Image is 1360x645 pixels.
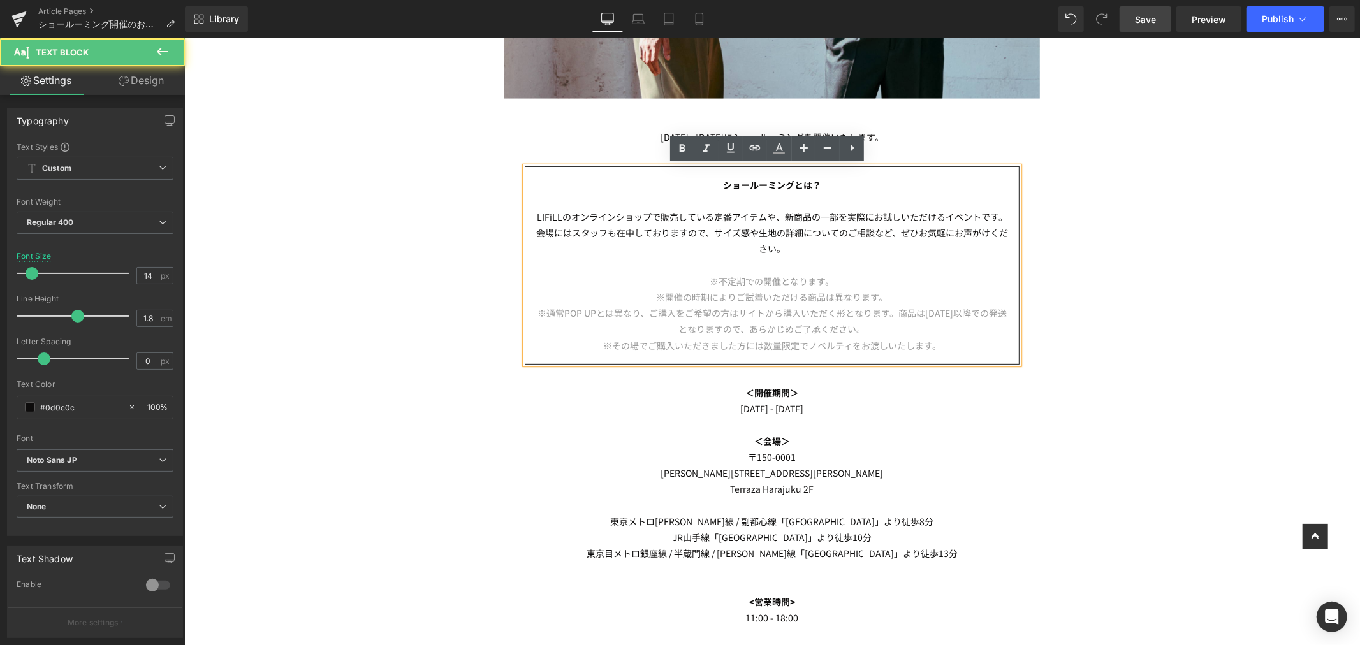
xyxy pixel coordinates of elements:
[209,13,239,25] span: Library
[684,6,715,32] a: Mobile
[17,380,173,389] div: Text Color
[38,19,161,29] span: ショールーミング開催のお知らせ
[353,268,823,297] span: ※通常POP UPとは異なり、ご購入をご希望の方はサイトから購入いただく形となります。商品は[DATE]以降での発送となりますので、あらかじめご了承ください。
[1262,14,1294,24] span: Publish
[95,66,187,95] a: Design
[351,171,824,187] p: LIFiLLのオンラインショップで販売している定番アイテムや、新商品の一部を実際にお試しいただけるイベントです。
[17,252,52,261] div: Font Size
[161,357,172,365] span: px
[654,6,684,32] a: Tablet
[1135,13,1156,26] span: Save
[27,502,47,511] b: None
[1329,6,1355,32] button: More
[330,491,845,507] p: JR山手線「[GEOGRAPHIC_DATA]」より徒歩10分
[40,400,122,414] input: Color
[1317,602,1347,632] div: Open Intercom Messenger
[623,6,654,32] a: Laptop
[330,91,845,107] p: [DATE] - [DATE]にショールーミングを開催いたします。
[142,396,173,419] div: %
[1089,6,1115,32] button: Redo
[17,141,173,152] div: Text Styles
[561,348,615,361] strong: ＜開催期間＞
[330,363,845,379] p: [DATE] - [DATE]
[17,579,133,593] div: Enable
[330,411,845,427] p: 〒150-0001
[419,301,757,314] span: ※その場でご購入いただきました方には数量限定でノベルティをお渡しいたします。
[17,108,69,126] div: Typography
[17,294,173,303] div: Line Height
[351,187,824,219] p: 会場にはスタッフも在中しておりますので、サイズ感や生地の詳細についてのご相談など、ぜひお気軽にお声がけください。
[17,482,173,491] div: Text Transform
[161,272,172,280] span: px
[330,475,845,491] p: 東京メトロ[PERSON_NAME]線 / 副都心線「[GEOGRAPHIC_DATA]」より徒歩8分
[1192,13,1226,26] span: Preview
[8,607,182,637] button: More settings
[592,6,623,32] a: Desktop
[27,455,77,466] i: Noto Sans JP
[1058,6,1084,32] button: Undo
[36,47,89,57] span: Text Block
[17,434,173,443] div: Font
[330,572,845,588] p: 11:00 - 18:00
[17,546,73,564] div: Text Shadow
[539,140,637,153] strong: ショールーミングとは？
[38,6,185,17] a: Article Pages
[330,427,845,443] p: [PERSON_NAME][STREET_ADDRESS][PERSON_NAME]
[472,252,704,265] span: ※開催の時期によりご試着いただける商品は異なります。
[42,163,71,174] b: Custom
[330,507,845,523] p: 東京目メトロ銀座線 / 半蔵門線 / [PERSON_NAME]線「[GEOGRAPHIC_DATA]」より徒歩13分
[17,337,173,346] div: Letter Spacing
[1247,6,1324,32] button: Publish
[68,617,119,628] p: More settings
[1176,6,1241,32] a: Preview
[27,217,74,227] b: Regular 400
[570,396,606,409] strong: ＜会場＞
[17,198,173,207] div: Font Weight
[161,314,172,322] span: em
[185,6,248,32] a: New Library
[526,236,650,249] span: ※不定期での開催となります。
[565,557,611,570] strong: <営業時間>
[330,443,845,459] p: Terraza Harajuku 2F
[557,605,619,618] strong: ＜ノベルティ＞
